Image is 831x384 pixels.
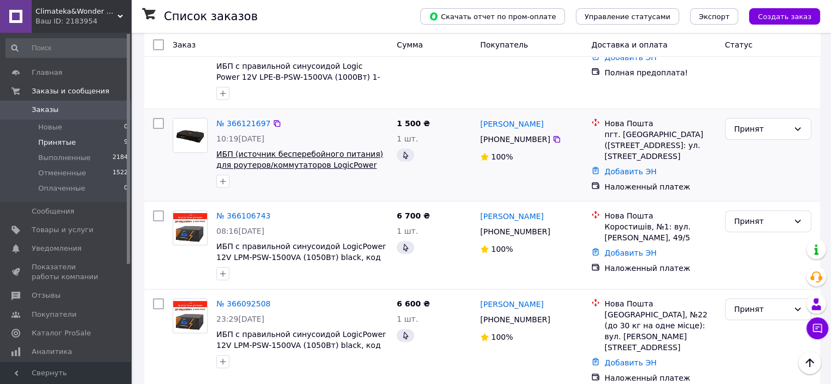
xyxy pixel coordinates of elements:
span: Заказ [173,40,196,49]
span: [PHONE_NUMBER] [480,227,550,236]
h1: Список заказов [164,10,258,23]
span: 10:19[DATE] [216,134,264,143]
span: Заказы и сообщения [32,86,109,96]
span: 6 600 ₴ [397,299,430,308]
a: Добавить ЭН [604,167,656,176]
span: Выполненные [38,153,91,163]
span: Climateka&Wonder Grass [36,7,117,16]
span: 100% [491,333,513,341]
span: Управление статусами [585,13,670,21]
a: № 366121697 [216,119,270,128]
span: Покупатель [480,40,528,49]
span: 100% [491,152,513,161]
div: Ваш ID: 2183954 [36,16,131,26]
div: Полная предоплата! [604,67,716,78]
a: ИБП с правильной синусоидой LogicPower 12V LPM-PSW-1500VA (1050Вт) black, код 22754 [216,330,386,361]
span: Уведомления [32,244,81,253]
a: Фото товару [173,210,208,245]
span: Принятые [38,138,76,147]
span: 1522 [113,168,128,178]
span: Отмененные [38,168,86,178]
span: 1 шт. [397,134,418,143]
a: Создать заказ [738,11,820,20]
img: Фото товару [173,301,207,330]
a: Фото товару [173,298,208,333]
span: 0 [124,184,128,193]
div: пгт. [GEOGRAPHIC_DATA] ([STREET_ADDRESS]: ул. [STREET_ADDRESS] [604,129,716,162]
span: Доставка и оплата [591,40,667,49]
span: 2184 [113,153,128,163]
span: Создать заказ [758,13,811,21]
span: 1 500 ₴ [397,119,430,128]
a: [PERSON_NAME] [480,211,544,222]
span: Статус [725,40,753,49]
a: Фото товару [173,118,208,153]
span: Заказы [32,105,58,115]
a: [PERSON_NAME] [480,299,544,310]
span: Главная [32,68,62,78]
span: 08:16[DATE] [216,227,264,235]
div: Нова Пошта [604,210,716,221]
span: Аналитика [32,347,72,357]
span: Покупатели [32,310,76,320]
a: Добавить ЭН [604,358,656,367]
a: Добавить ЭН [604,249,656,257]
span: Сумма [397,40,423,49]
a: Добавить ЭН [604,53,656,62]
span: Оплаченные [38,184,85,193]
span: 0 [124,122,128,132]
a: ИБП (источник бесперебойного питания) для роутеров/коммутаторов LogicPower LP-436Pro POE-36W-5/9/... [216,150,383,180]
span: Экспорт [699,13,729,21]
a: № 366106743 [216,211,270,220]
div: Принят [734,215,789,227]
span: Скачать отчет по пром-оплате [429,11,556,21]
button: Экспорт [690,8,738,25]
div: Коростишів, №1: вул. [PERSON_NAME], 49/5 [604,221,716,243]
span: Каталог ProSale [32,328,91,338]
a: № 366092508 [216,299,270,308]
span: 23:29[DATE] [216,315,264,323]
div: [GEOGRAPHIC_DATA], №22 (до 30 кг на одне місце): вул. [PERSON_NAME][STREET_ADDRESS] [604,309,716,353]
button: Чат с покупателем [806,317,828,339]
span: 1 шт. [397,315,418,323]
span: Показатели работы компании [32,262,101,282]
span: 100% [491,245,513,253]
div: Принят [734,303,789,315]
button: Скачать отчет по пром-оплате [420,8,565,25]
span: [PHONE_NUMBER] [480,135,550,144]
span: 6 700 ₴ [397,211,430,220]
span: Новые [38,122,62,132]
div: Нова Пошта [604,298,716,309]
span: Товары и услуги [32,225,93,235]
input: Поиск [5,38,129,58]
button: Управление статусами [576,8,679,25]
div: Наложенный платеж [604,373,716,383]
div: Принят [734,123,789,135]
span: Сообщения [32,206,74,216]
div: Наложенный платеж [604,263,716,274]
a: [PERSON_NAME] [480,119,544,129]
a: ИБП с правильной синусоидой Logic Power 12V LPE-B-PSW-1500VA (1000Вт) 1-40A - 19408 [216,62,380,92]
div: Нова Пошта [604,118,716,129]
span: [PHONE_NUMBER] [480,315,550,324]
button: Наверх [798,351,821,374]
button: Создать заказ [749,8,820,25]
span: 9 [124,138,128,147]
img: Фото товару [173,213,207,243]
img: Фото товару [173,119,207,152]
span: Отзывы [32,291,61,300]
div: Наложенный платеж [604,181,716,192]
a: ИБП с правильной синусоидой LogicPower 12V LPM-PSW-1500VA (1050Вт) black, код 22754 [216,242,386,273]
span: 1 шт. [397,227,418,235]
